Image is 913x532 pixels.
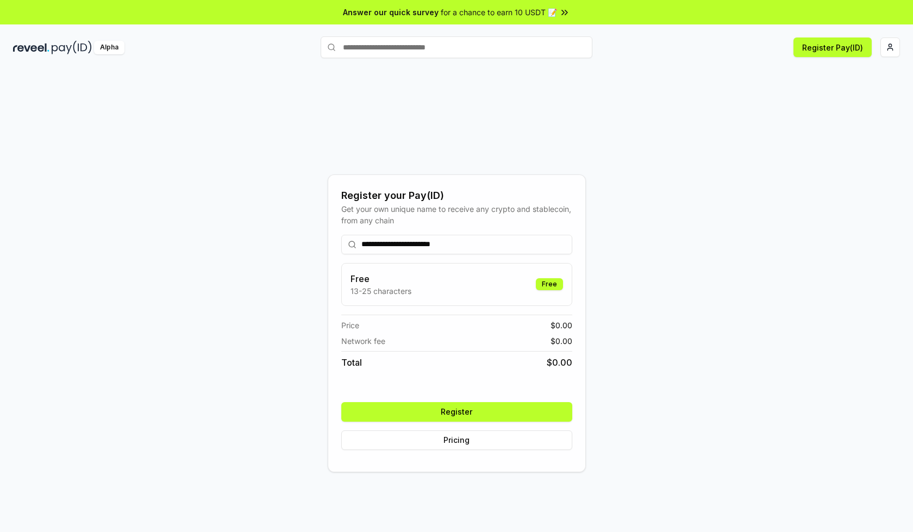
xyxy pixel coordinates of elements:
img: reveel_dark [13,41,49,54]
button: Pricing [341,430,572,450]
span: Total [341,356,362,369]
h3: Free [351,272,411,285]
div: Free [536,278,563,290]
div: Get your own unique name to receive any crypto and stablecoin, from any chain [341,203,572,226]
button: Register [341,402,572,422]
span: $ 0.00 [547,356,572,369]
span: $ 0.00 [551,335,572,347]
span: for a chance to earn 10 USDT 📝 [441,7,557,18]
span: Price [341,320,359,331]
img: pay_id [52,41,92,54]
button: Register Pay(ID) [793,37,872,57]
p: 13-25 characters [351,285,411,297]
span: Network fee [341,335,385,347]
span: Answer our quick survey [343,7,439,18]
span: $ 0.00 [551,320,572,331]
div: Alpha [94,41,124,54]
div: Register your Pay(ID) [341,188,572,203]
